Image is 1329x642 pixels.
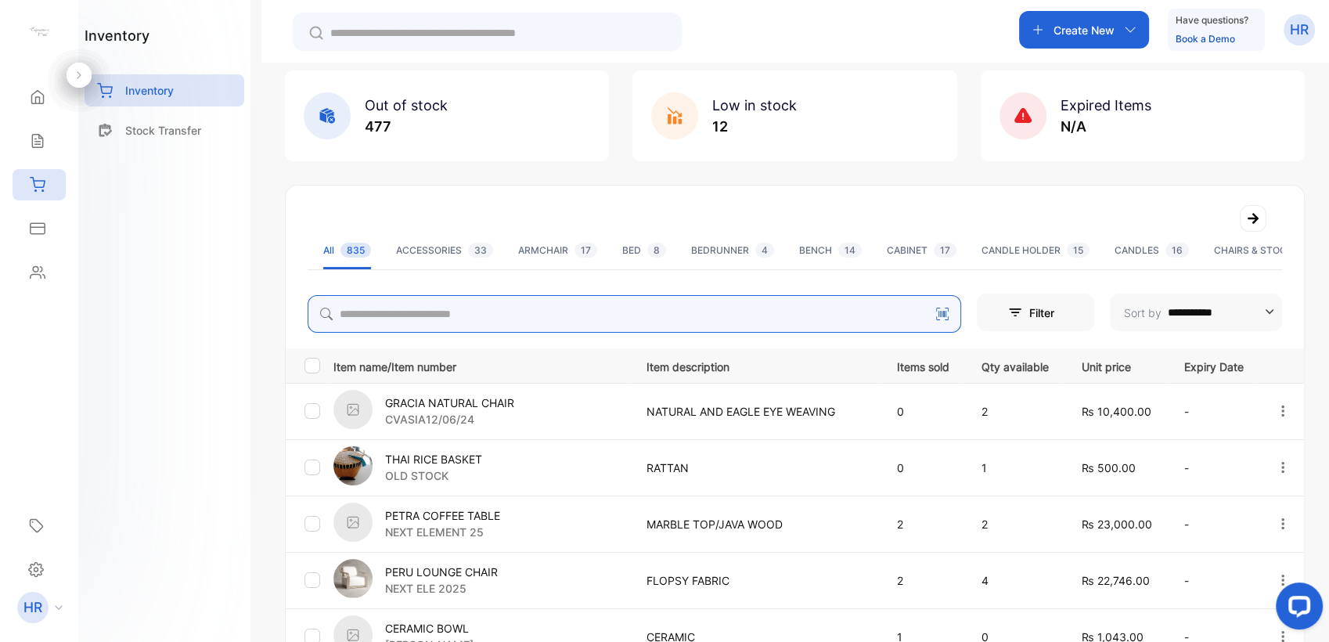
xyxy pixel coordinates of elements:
[1184,460,1244,476] p: -
[333,446,373,485] img: item
[1081,405,1151,418] span: ₨ 10,400.00
[622,243,666,258] div: BED
[365,97,448,114] span: Out of stock
[385,524,500,540] p: NEXT ELEMENT 25
[897,460,949,476] p: 0
[85,25,149,46] h1: inventory
[1061,116,1151,137] p: N/A
[574,243,597,258] span: 17
[468,243,493,258] span: 33
[333,390,373,429] img: item
[323,243,371,258] div: All
[981,572,1049,589] p: 4
[365,116,448,137] p: 477
[1165,243,1189,258] span: 16
[897,403,949,420] p: 0
[646,572,865,589] p: FLOPSY FABRIC
[712,116,797,137] p: 12
[691,243,774,258] div: BEDRUNNER
[755,243,774,258] span: 4
[981,516,1049,532] p: 2
[385,580,498,597] p: NEXT ELE 2025
[1184,355,1244,375] p: Expiry Date
[981,460,1049,476] p: 1
[1284,11,1315,49] button: HR
[647,243,666,258] span: 8
[1067,243,1089,258] span: 15
[1081,574,1149,587] span: ₨ 22,746.00
[385,620,474,637] p: CERAMIC BOWL
[1290,20,1309,40] p: HR
[981,403,1049,420] p: 2
[646,403,865,420] p: NATURAL AND EAGLE EYE WEAVING
[1081,518,1151,531] span: ₨ 23,000.00
[333,503,373,542] img: item
[1184,516,1244,532] p: -
[1184,572,1244,589] p: -
[1184,403,1244,420] p: -
[1124,305,1162,321] p: Sort by
[1110,294,1282,331] button: Sort by
[799,243,862,258] div: BENCH
[125,82,174,99] p: Inventory
[897,355,949,375] p: Items sold
[712,97,797,114] span: Low in stock
[385,451,482,467] p: THAI RICE BASKET
[646,355,865,375] p: Item description
[1214,243,1329,258] div: CHAIRS & STOOLS
[981,355,1049,375] p: Qty available
[385,411,514,427] p: CVASIA12/06/24
[385,467,482,484] p: OLD STOCK
[934,243,956,258] span: 17
[1176,13,1248,28] p: Have questions?
[1081,461,1135,474] span: ₨ 500.00
[981,243,1089,258] div: CANDLE HOLDER
[85,74,244,106] a: Inventory
[125,122,201,139] p: Stock Transfer
[518,243,597,258] div: ARMCHAIR
[340,243,371,258] span: 835
[333,559,373,598] img: item
[646,460,865,476] p: RATTAN
[1115,243,1189,258] div: CANDLES
[1053,22,1115,38] p: Create New
[333,355,627,375] p: Item name/Item number
[1263,576,1329,642] iframe: LiveChat chat widget
[838,243,862,258] span: 14
[385,564,498,580] p: PERU LOUNGE CHAIR
[27,20,51,44] img: logo
[1081,355,1151,375] p: Unit price
[23,597,42,618] p: HR
[1176,33,1235,45] a: Book a Demo
[1019,11,1149,49] button: Create New
[396,243,493,258] div: ACCESSORIES
[1061,97,1151,114] span: Expired Items
[646,516,865,532] p: MARBLE TOP/JAVA WOOD
[887,243,956,258] div: CABINET
[897,516,949,532] p: 2
[385,507,500,524] p: PETRA COFFEE TABLE
[385,395,514,411] p: GRACIA NATURAL CHAIR
[85,114,244,146] a: Stock Transfer
[897,572,949,589] p: 2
